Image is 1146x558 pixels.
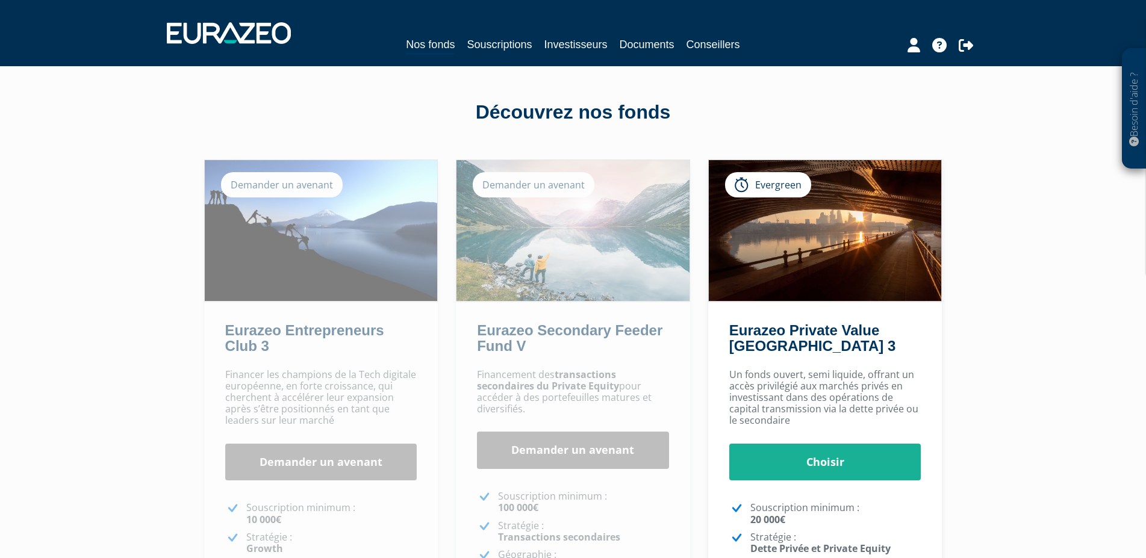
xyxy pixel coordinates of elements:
p: Un fonds ouvert, semi liquide, offrant un accès privilégié aux marchés privés en investissant dan... [729,369,921,427]
p: Stratégie : [246,532,417,554]
p: Souscription minimum : [498,491,669,513]
p: Stratégie : [750,532,921,554]
a: Choisir [729,444,921,481]
a: Eurazeo Entrepreneurs Club 3 [225,322,384,354]
div: Découvrez nos fonds [230,99,917,126]
a: Eurazeo Secondary Feeder Fund V [477,322,662,354]
div: Demander un avenant [221,172,343,197]
a: Demander un avenant [225,444,417,481]
a: Nos fonds [406,36,455,55]
strong: Dette Privée et Private Equity [750,542,891,555]
a: Investisseurs [544,36,607,53]
strong: 20 000€ [750,513,785,526]
strong: 10 000€ [246,513,281,526]
p: Financement des pour accéder à des portefeuilles matures et diversifiés. [477,369,669,415]
div: Evergreen [725,172,811,197]
strong: Growth [246,542,283,555]
img: Eurazeo Entrepreneurs Club 3 [205,160,438,301]
p: Souscription minimum : [246,502,417,525]
strong: Transactions secondaires [498,530,620,544]
a: Conseillers [687,36,740,53]
img: 1732889491-logotype_eurazeo_blanc_rvb.png [167,22,291,44]
p: Stratégie : [498,520,669,543]
p: Besoin d'aide ? [1127,55,1141,163]
img: Eurazeo Private Value Europe 3 [709,160,942,301]
p: Financer les champions de la Tech digitale européenne, en forte croissance, qui cherchent à accél... [225,369,417,427]
a: Souscriptions [467,36,532,53]
img: Eurazeo Secondary Feeder Fund V [456,160,690,301]
p: Souscription minimum : [750,502,921,525]
a: Demander un avenant [477,432,669,469]
strong: transactions secondaires du Private Equity [477,368,619,392]
strong: 100 000€ [498,501,538,514]
a: Eurazeo Private Value [GEOGRAPHIC_DATA] 3 [729,322,895,354]
a: Documents [620,36,674,53]
div: Demander un avenant [473,172,594,197]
